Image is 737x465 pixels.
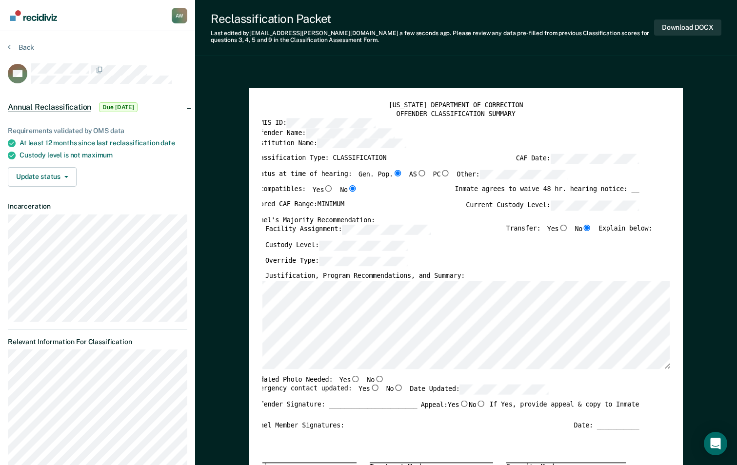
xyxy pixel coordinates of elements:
div: Custody level is not [20,151,187,159]
input: Gen. Pop. [393,170,402,176]
label: Gen. Pop. [359,170,402,179]
label: Appeal: [421,400,486,415]
div: OFFENDER CLASSIFICATION SUMMARY [252,110,659,118]
label: CAF Date: [516,154,639,164]
label: Date Updated: [410,385,548,394]
label: PC [433,170,450,179]
div: Incompatibles: [252,185,357,200]
label: Scored CAF Range: MINIMUM [252,200,344,210]
label: No [367,375,384,385]
input: No [348,185,357,192]
div: A W [172,8,187,23]
input: Yes [559,225,568,231]
span: Due [DATE] [99,102,138,112]
div: Transfer: Explain below: [506,225,653,240]
div: Panel's Majority Recommendation: [252,216,639,224]
label: Facility Assignment: [265,225,431,234]
label: Offender Name: [252,128,395,138]
input: CAF Date: [551,154,639,164]
label: No [469,400,486,409]
span: Annual Reclassification [8,102,91,112]
div: Emergency contact updated: [252,385,549,400]
input: Institution Name: [318,138,406,148]
label: Yes [359,385,379,394]
div: Updated Photo Needed: [252,375,384,385]
span: a few seconds ago [399,30,450,37]
input: Yes [370,385,379,391]
input: No [375,375,384,382]
input: Custody Level: [319,240,408,250]
label: Current Custody Level: [466,200,639,210]
div: Date: ___________ [574,421,639,429]
div: Last edited by [EMAIL_ADDRESS][PERSON_NAME][DOMAIN_NAME] . Please review any data pre-filled from... [211,30,654,44]
label: Yes [339,375,360,385]
input: Yes [351,375,360,382]
label: AS [409,170,426,179]
button: Profile dropdown button [172,8,187,23]
input: Offender Name: [306,128,395,138]
button: Update status [8,167,77,187]
input: Date Updated: [460,385,549,394]
input: Other: [480,170,569,179]
label: Yes [313,185,334,194]
div: Open Intercom Messenger [704,432,727,455]
input: Yes [324,185,333,192]
img: Recidiviz [10,10,57,21]
div: Requirements validated by OMS data [8,127,187,135]
label: Classification Type: CLASSIFICATION [252,154,386,164]
label: Justification, Program Recommendations, and Summary: [265,272,465,280]
div: Offender Signature: _______________________ If Yes, provide appeal & copy to Inmate [252,400,639,421]
div: Status at time of hearing: [252,170,568,185]
input: Override Type: [319,256,408,266]
input: No [394,385,403,391]
label: Yes [547,225,568,234]
label: TOMIS ID: [252,118,376,128]
div: [US_STATE] DEPARTMENT OF CORRECTION [252,101,659,110]
input: Yes [459,400,469,407]
input: No [477,400,486,407]
button: Download DOCX [654,19,721,36]
span: date [160,139,175,147]
label: Other: [457,170,568,179]
label: No [575,225,592,234]
input: AS [417,170,426,176]
button: Back [8,43,34,52]
label: Yes [448,400,469,409]
input: TOMIS ID: [287,118,376,128]
div: Reclassification Packet [211,12,654,26]
input: PC [440,170,450,176]
input: Facility Assignment: [342,225,431,234]
label: Custody Level: [265,240,408,250]
div: Inmate agrees to waive 48 hr. hearing notice: __ [455,185,639,200]
div: At least 12 months since last reclassification [20,139,187,147]
input: Current Custody Level: [551,200,639,210]
dt: Relevant Information For Classification [8,338,187,346]
label: No [340,185,357,194]
dt: Incarceration [8,202,187,211]
span: maximum [82,151,113,159]
div: Panel Member Signatures: [252,421,344,429]
input: No [582,225,592,231]
label: Institution Name: [252,138,406,148]
label: Override Type: [265,256,408,266]
label: No [386,385,403,394]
